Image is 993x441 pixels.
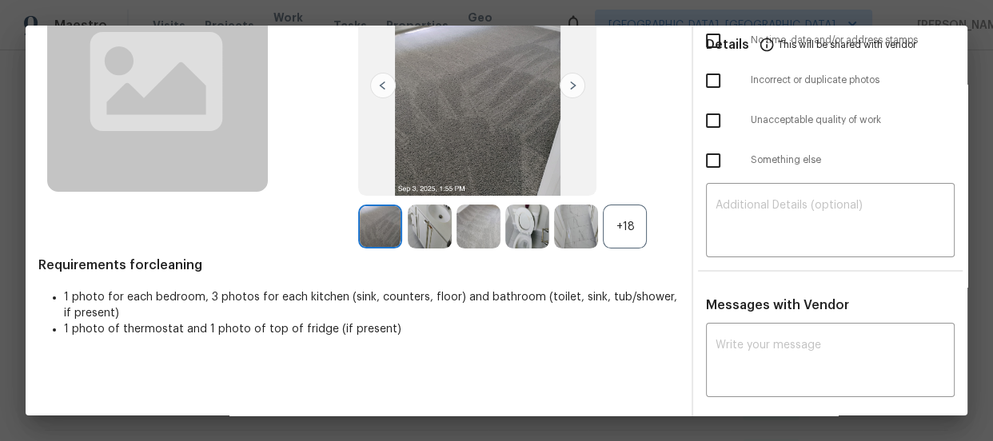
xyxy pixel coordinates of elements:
[38,257,679,273] span: Requirements for cleaning
[751,73,955,87] span: Incorrect or duplicate photos
[64,321,679,337] li: 1 photo of thermostat and 1 photo of top of fridge (if present)
[560,73,585,98] img: right-chevron-button-url
[693,101,967,141] div: Unacceptable quality of work
[603,205,647,248] div: +18
[751,113,955,127] span: Unacceptable quality of work
[370,73,396,98] img: left-chevron-button-url
[778,26,916,64] span: This will be shared with vendor
[64,289,679,321] li: 1 photo for each bedroom, 3 photos for each kitchen (sink, counters, floor) and bathroom (toilet,...
[693,141,967,181] div: Something else
[751,153,955,167] span: Something else
[693,61,967,101] div: Incorrect or duplicate photos
[706,299,849,312] span: Messages with Vendor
